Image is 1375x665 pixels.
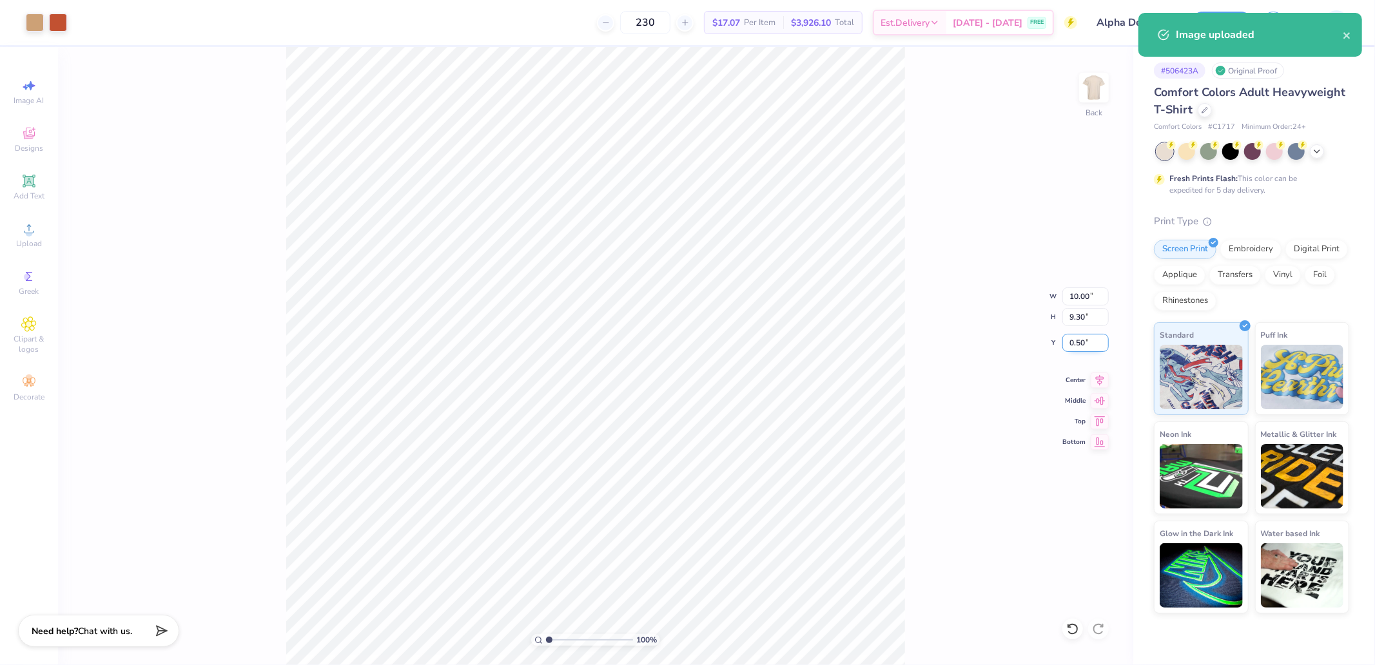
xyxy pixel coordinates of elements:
button: close [1343,27,1352,43]
strong: Need help? [32,625,78,637]
span: Water based Ink [1261,526,1320,540]
span: Chat with us. [78,625,132,637]
span: Minimum Order: 24 + [1242,122,1306,133]
span: Comfort Colors Adult Heavyweight T-Shirt [1154,84,1345,117]
img: Puff Ink [1261,345,1344,409]
span: Middle [1062,396,1086,405]
div: Transfers [1209,265,1261,285]
input: – – [620,11,670,34]
input: Untitled Design [1087,10,1182,35]
div: Screen Print [1154,240,1216,259]
span: Glow in the Dark Ink [1160,526,1233,540]
div: Embroidery [1220,240,1282,259]
span: 100 % [636,634,657,646]
span: Bottom [1062,438,1086,447]
div: This color can be expedited for 5 day delivery. [1169,173,1328,196]
span: Image AI [14,95,44,106]
img: Water based Ink [1261,543,1344,608]
img: Neon Ink [1160,444,1243,508]
div: Original Proof [1212,63,1284,79]
div: # 506423A [1154,63,1205,79]
span: Center [1062,376,1086,385]
span: Upload [16,238,42,249]
span: Clipart & logos [6,334,52,354]
span: Est. Delivery [881,16,930,30]
span: Greek [19,286,39,296]
span: FREE [1030,18,1044,27]
span: # C1717 [1208,122,1235,133]
span: Comfort Colors [1154,122,1202,133]
img: Back [1081,75,1107,101]
span: Designs [15,143,43,153]
img: Glow in the Dark Ink [1160,543,1243,608]
strong: Fresh Prints Flash: [1169,173,1238,184]
span: Per Item [744,16,775,30]
span: Puff Ink [1261,328,1288,342]
div: Vinyl [1265,265,1301,285]
span: Metallic & Glitter Ink [1261,427,1337,441]
img: Metallic & Glitter Ink [1261,444,1344,508]
div: Back [1086,107,1102,119]
img: Standard [1160,345,1243,409]
span: $17.07 [712,16,740,30]
div: Image uploaded [1176,27,1343,43]
div: Print Type [1154,214,1349,229]
span: Add Text [14,191,44,201]
span: Top [1062,417,1086,426]
span: Total [835,16,854,30]
span: [DATE] - [DATE] [953,16,1022,30]
div: Applique [1154,265,1205,285]
span: Neon Ink [1160,427,1191,441]
div: Rhinestones [1154,291,1216,311]
span: Standard [1160,328,1194,342]
span: $3,926.10 [791,16,831,30]
div: Digital Print [1285,240,1348,259]
span: Decorate [14,392,44,402]
div: Foil [1305,265,1335,285]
